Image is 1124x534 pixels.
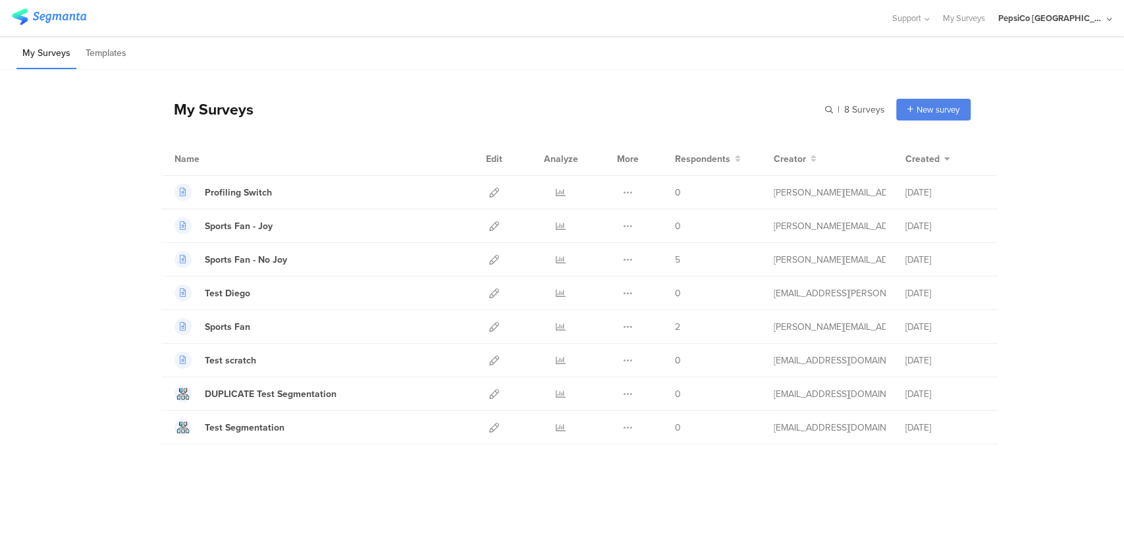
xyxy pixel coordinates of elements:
div: Sports Fan - No Joy [205,253,287,267]
div: [DATE] [905,253,984,267]
span: Created [905,152,940,166]
div: My Surveys [161,98,254,120]
button: Created [905,152,950,166]
a: DUPLICATE Test Segmentation [174,385,336,402]
button: Respondents [675,152,741,166]
span: 0 [675,354,681,367]
span: 0 [675,387,681,401]
div: [DATE] [905,186,984,200]
span: 0 [675,421,681,435]
div: Edit [480,142,508,175]
div: [DATE] [905,286,984,300]
a: Test Diego [174,284,250,302]
div: Sports Fan [205,320,250,334]
div: ana.munoz@pepsico.com [774,219,886,233]
a: Sports Fan - Joy [174,217,273,234]
span: | [836,103,842,117]
button: Creator [774,152,816,166]
a: Test scratch [174,352,256,369]
span: 2 [675,320,680,334]
span: 0 [675,219,681,233]
span: 8 Surveys [844,103,885,117]
a: Test Segmentation [174,419,284,436]
span: Creator [774,152,806,166]
img: segmanta logo [12,9,86,25]
div: Analyze [541,142,581,175]
div: [DATE] [905,354,984,367]
div: shai@segmanta.com [774,421,886,435]
div: [DATE] [905,421,984,435]
div: diego.olivera@pepsico.com [774,286,886,300]
div: ana.munoz@pepsico.com [774,186,886,200]
li: My Surveys [16,38,76,69]
div: More [614,142,642,175]
div: [DATE] [905,387,984,401]
div: [DATE] [905,320,984,334]
span: 0 [675,186,681,200]
div: Name [174,152,254,166]
div: Profiling Switch [205,186,272,200]
a: Sports Fan - No Joy [174,251,287,268]
span: Respondents [675,152,730,166]
div: ana.munoz@pepsico.com [774,320,886,334]
li: Templates [80,38,132,69]
span: New survey [917,103,959,116]
div: DUPLICATE Test Segmentation [205,387,336,401]
div: Test Diego [205,286,250,300]
div: shai@segmanta.com [774,387,886,401]
div: [DATE] [905,219,984,233]
div: PepsiCo [GEOGRAPHIC_DATA] [998,12,1104,24]
div: Sports Fan - Joy [205,219,273,233]
div: Test Segmentation [205,421,284,435]
div: ana.munoz@pepsico.com [774,253,886,267]
div: Test scratch [205,354,256,367]
span: 5 [675,253,680,267]
a: Profiling Switch [174,184,272,201]
span: 0 [675,286,681,300]
a: Sports Fan [174,318,250,335]
span: Support [892,12,921,24]
div: shai@segmanta.com [774,354,886,367]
